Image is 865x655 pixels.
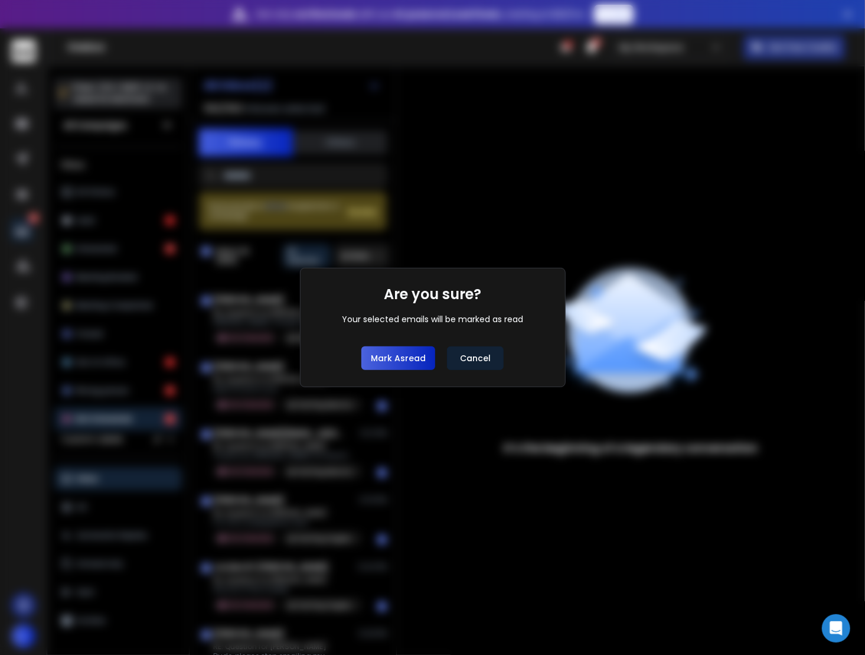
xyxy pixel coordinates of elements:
button: Cancel [447,346,504,370]
div: Open Intercom Messenger [822,614,850,643]
div: Your selected emails will be marked as read [342,313,523,325]
button: Mark asread [361,346,435,370]
p: Mark as read [371,352,426,364]
h1: Are you sure? [384,285,481,304]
